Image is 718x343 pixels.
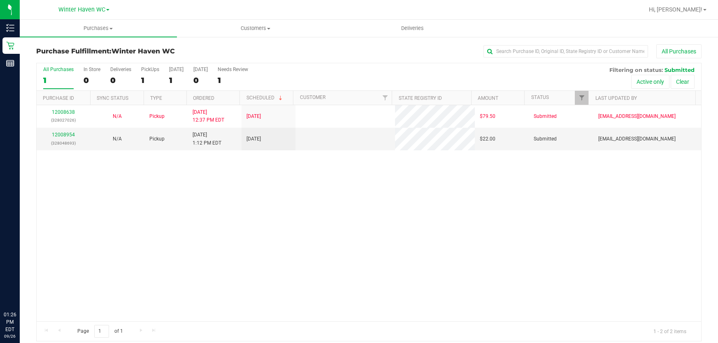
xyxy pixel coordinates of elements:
[42,139,86,147] p: (328048693)
[58,6,105,13] span: Winter Haven WC
[193,67,208,72] div: [DATE]
[149,113,165,120] span: Pickup
[141,76,159,85] div: 1
[390,25,435,32] span: Deliveries
[150,95,162,101] a: Type
[149,135,165,143] span: Pickup
[43,67,74,72] div: All Purchases
[480,135,495,143] span: $22.00
[300,94,325,100] a: Customer
[43,76,74,85] div: 1
[43,95,74,101] a: Purchase ID
[534,135,557,143] span: Submitted
[656,44,702,58] button: All Purchases
[20,20,177,37] a: Purchases
[84,76,100,85] div: 0
[193,76,208,85] div: 0
[609,67,663,73] span: Filtering on status:
[70,325,130,338] span: Page of 1
[169,67,184,72] div: [DATE]
[631,75,669,89] button: Active only
[6,41,14,50] inline-svg: Retail
[246,135,261,143] span: [DATE]
[218,67,248,72] div: Needs Review
[169,76,184,85] div: 1
[671,75,695,89] button: Clear
[4,311,16,333] p: 01:26 PM EDT
[52,109,75,115] a: 12008638
[193,95,214,101] a: Ordered
[218,76,248,85] div: 1
[480,113,495,120] span: $79.50
[647,325,693,337] span: 1 - 2 of 2 items
[193,108,224,124] span: [DATE] 12:37 PM EDT
[42,116,86,124] p: (328027026)
[97,95,128,101] a: Sync Status
[378,91,392,105] a: Filter
[6,24,14,32] inline-svg: Inventory
[113,113,122,119] span: Not Applicable
[665,67,695,73] span: Submitted
[113,135,122,143] button: N/A
[575,91,588,105] a: Filter
[399,95,442,101] a: State Registry ID
[113,113,122,120] button: N/A
[595,95,637,101] a: Last Updated By
[8,277,33,302] iframe: Resource center
[20,25,177,32] span: Purchases
[193,131,221,147] span: [DATE] 1:12 PM EDT
[177,25,334,32] span: Customers
[112,47,175,55] span: Winter Haven WC
[649,6,702,13] span: Hi, [PERSON_NAME]!
[94,325,109,338] input: 1
[110,76,131,85] div: 0
[4,333,16,339] p: 09/26
[598,135,676,143] span: [EMAIL_ADDRESS][DOMAIN_NAME]
[246,95,284,101] a: Scheduled
[478,95,498,101] a: Amount
[84,67,100,72] div: In Store
[246,113,261,120] span: [DATE]
[141,67,159,72] div: PickUps
[531,94,549,100] a: Status
[177,20,334,37] a: Customers
[113,136,122,142] span: Not Applicable
[52,132,75,138] a: 12008954
[534,113,557,120] span: Submitted
[483,45,648,58] input: Search Purchase ID, Original ID, State Registry ID or Customer Name...
[110,67,131,72] div: Deliveries
[36,48,258,55] h3: Purchase Fulfillment:
[6,59,14,67] inline-svg: Reports
[598,113,676,120] span: [EMAIL_ADDRESS][DOMAIN_NAME]
[334,20,491,37] a: Deliveries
